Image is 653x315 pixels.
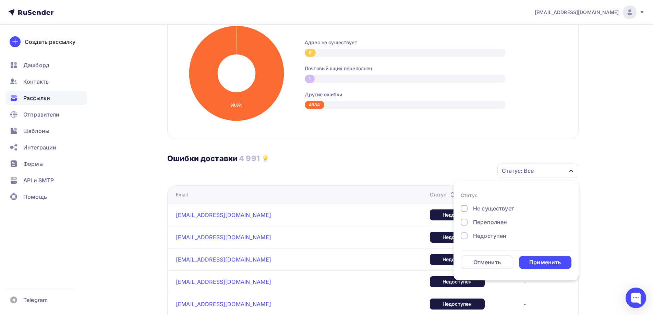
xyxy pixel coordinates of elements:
a: Контакты [5,75,87,88]
span: [EMAIL_ADDRESS][DOMAIN_NAME] [535,9,619,16]
span: Отправители [23,110,60,119]
div: 4984 [305,101,324,109]
div: 6 [305,49,316,57]
span: Дашборд [23,61,49,69]
div: Недоступен [473,232,506,240]
a: [EMAIL_ADDRESS][DOMAIN_NAME] [176,278,271,285]
div: Применить [529,258,561,266]
div: Недоступен [430,299,485,310]
span: Формы [23,160,44,168]
div: Статус [430,191,457,198]
div: Статус: Все [502,167,534,175]
h3: Ошибки доставки [167,154,238,163]
div: Email [176,191,189,198]
ul: Статус: Все [454,181,579,280]
div: Создать рассылку [25,38,75,46]
div: Недоступен [430,232,485,243]
div: Переполнен [473,218,507,226]
span: Рассылки [23,94,50,102]
div: Почтовый ящик переполнен [305,65,565,72]
span: Контакты [23,77,50,86]
div: Недоступен [430,209,485,220]
div: Другие ошибки [305,91,565,98]
a: [EMAIL_ADDRESS][DOMAIN_NAME] [176,301,271,307]
span: Шаблоны [23,127,49,135]
span: API и SMTP [23,176,54,184]
a: [EMAIL_ADDRESS][DOMAIN_NAME] [176,234,271,241]
span: Помощь [23,193,47,201]
a: Формы [5,157,87,171]
span: Telegram [23,296,48,304]
span: - [523,278,526,286]
a: [EMAIL_ADDRESS][DOMAIN_NAME] [176,211,271,218]
a: [EMAIL_ADDRESS][DOMAIN_NAME] [176,256,271,263]
button: Статус: Все [497,163,579,178]
a: [EMAIL_ADDRESS][DOMAIN_NAME] [535,5,645,19]
a: Отправители [5,108,87,121]
div: Отменить [473,258,501,266]
div: Не существует [473,204,514,213]
a: Дашборд [5,58,87,72]
span: - [523,300,526,308]
span: Интеграции [23,143,56,152]
h3: 4 991 [239,154,260,163]
div: Статус [461,192,477,199]
div: 1 [305,75,315,83]
div: Недоступен [430,276,485,287]
a: Рассылки [5,91,87,105]
div: Адрес не существует [305,39,565,46]
div: Недоступен [430,254,485,265]
a: Шаблоны [5,124,87,138]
